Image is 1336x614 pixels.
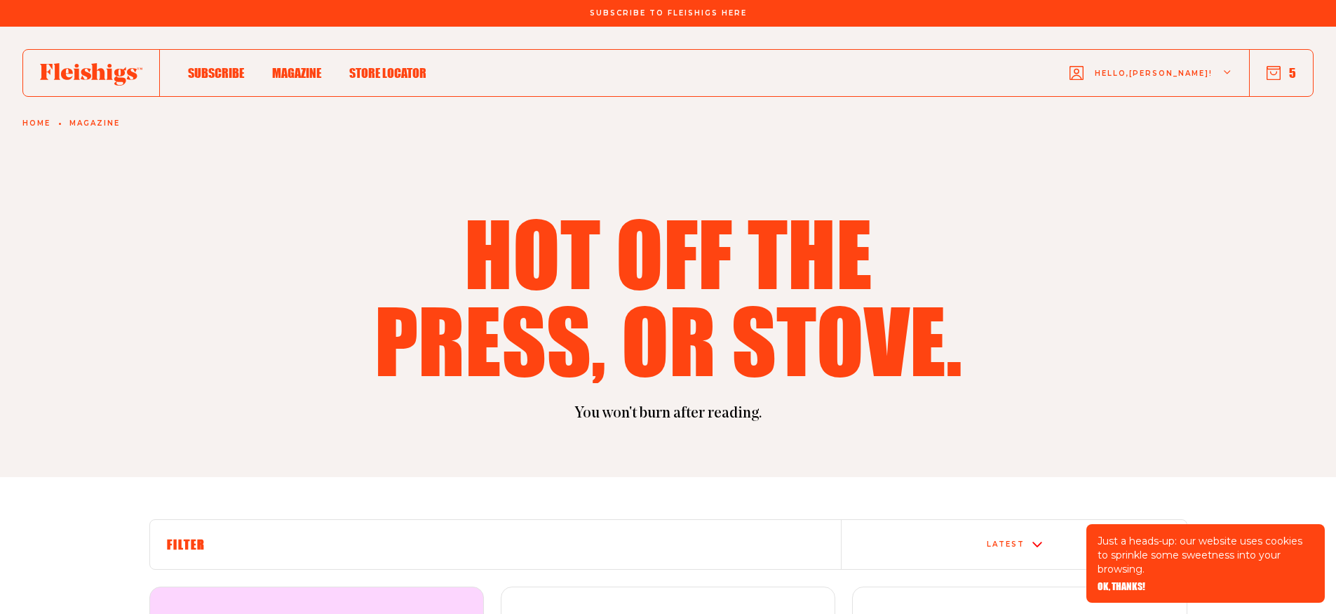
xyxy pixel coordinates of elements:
[272,65,321,81] span: Magazine
[365,209,971,383] h1: Hot off the press, or stove.
[22,119,50,128] a: Home
[590,9,747,18] span: Subscribe To Fleishigs Here
[1267,65,1296,81] button: 5
[349,63,426,82] a: Store locator
[1095,68,1213,101] span: Hello, [PERSON_NAME] !
[349,65,426,81] span: Store locator
[188,63,244,82] a: Subscribe
[69,119,120,128] a: Magazine
[587,9,750,16] a: Subscribe To Fleishigs Here
[1070,46,1232,101] button: Hello,[PERSON_NAME]!
[1098,582,1145,592] button: OK, THANKS!
[167,537,824,552] h6: Filter
[188,65,244,81] span: Subscribe
[149,403,1187,425] p: You won't burn after reading.
[1098,534,1314,576] p: Just a heads-up: our website uses cookies to sprinkle some sweetness into your browsing.
[272,63,321,82] a: Magazine
[987,540,1025,549] div: Latest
